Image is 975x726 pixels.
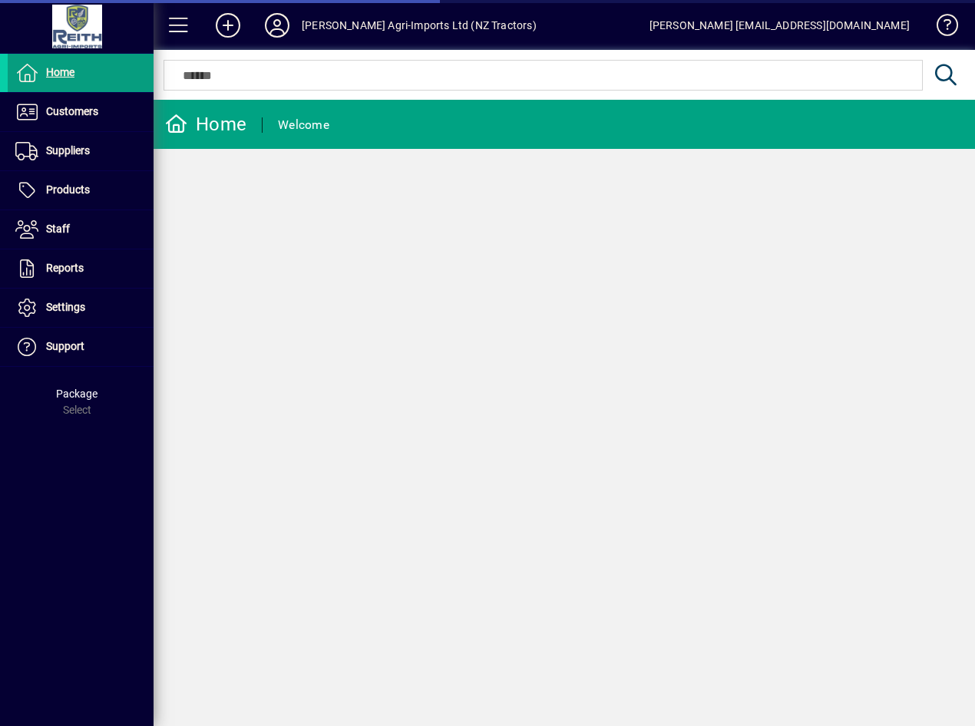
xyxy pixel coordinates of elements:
[8,328,154,366] a: Support
[46,223,70,235] span: Staff
[46,183,90,196] span: Products
[8,210,154,249] a: Staff
[203,12,253,39] button: Add
[8,171,154,210] a: Products
[46,340,84,352] span: Support
[165,112,246,137] div: Home
[925,3,956,53] a: Knowledge Base
[46,105,98,117] span: Customers
[253,12,302,39] button: Profile
[278,113,329,137] div: Welcome
[8,249,154,288] a: Reports
[46,144,90,157] span: Suppliers
[46,301,85,313] span: Settings
[649,13,910,38] div: [PERSON_NAME] [EMAIL_ADDRESS][DOMAIN_NAME]
[46,66,74,78] span: Home
[302,13,537,38] div: [PERSON_NAME] Agri-Imports Ltd (NZ Tractors)
[8,93,154,131] a: Customers
[8,132,154,170] a: Suppliers
[56,388,97,400] span: Package
[8,289,154,327] a: Settings
[46,262,84,274] span: Reports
